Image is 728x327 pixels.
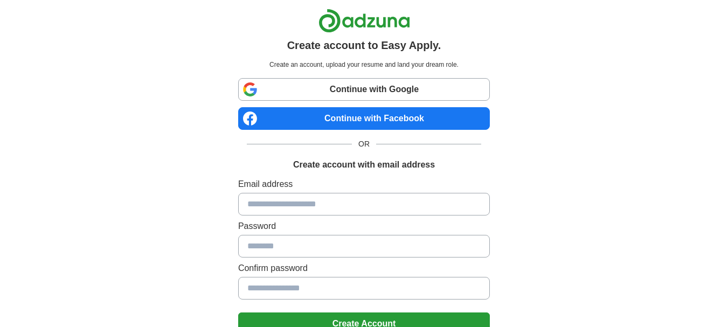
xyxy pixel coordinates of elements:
[293,158,435,171] h1: Create account with email address
[238,78,490,101] a: Continue with Google
[238,178,490,191] label: Email address
[318,9,410,33] img: Adzuna logo
[238,220,490,233] label: Password
[240,60,488,69] p: Create an account, upload your resume and land your dream role.
[352,138,376,150] span: OR
[238,262,490,275] label: Confirm password
[287,37,441,53] h1: Create account to Easy Apply.
[238,107,490,130] a: Continue with Facebook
